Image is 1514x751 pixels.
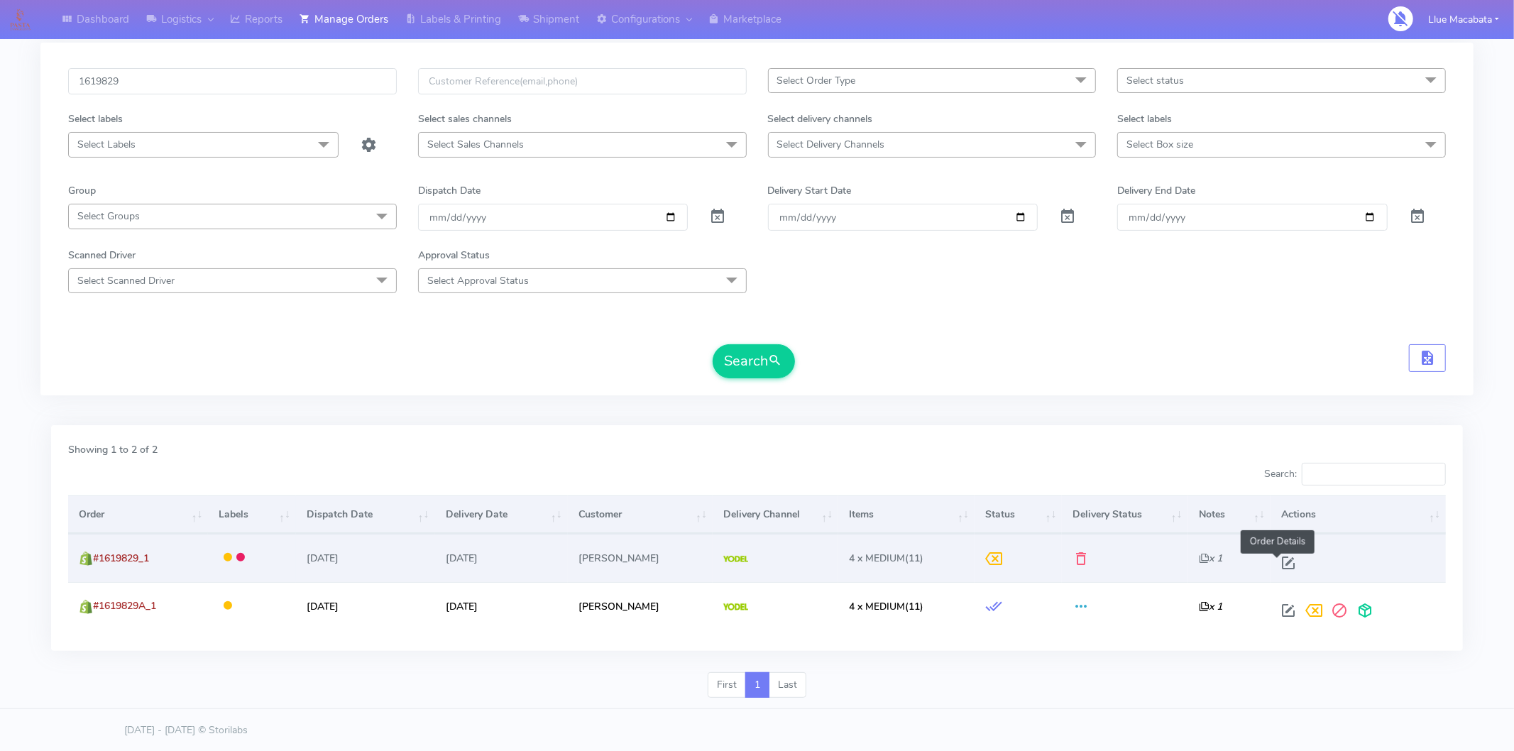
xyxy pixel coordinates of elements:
label: Select delivery channels [768,111,873,126]
span: Select Approval Status [427,274,529,287]
span: (11) [849,600,923,613]
label: Delivery Start Date [768,183,852,198]
a: 1 [745,672,769,698]
th: Delivery Date: activate to sort column ascending [434,495,567,534]
input: Search: [1302,463,1446,486]
span: Select Box size [1126,138,1193,151]
td: [DATE] [434,582,567,630]
span: 4 x MEDIUM [849,600,905,613]
th: Dispatch Date: activate to sort column ascending [296,495,435,534]
span: Select Scanned Driver [77,274,175,287]
img: shopify.png [79,552,93,566]
span: #1619829A_1 [93,599,156,613]
label: Delivery End Date [1117,183,1195,198]
input: Customer Reference(email,phone) [418,68,747,94]
span: #1619829_1 [93,552,149,565]
span: 4 x MEDIUM [849,552,905,565]
td: [DATE] [434,534,567,581]
button: Llue Macabata [1417,5,1510,34]
th: Customer: activate to sort column ascending [568,495,713,534]
img: shopify.png [79,600,93,614]
th: Actions: activate to sort column ascending [1271,495,1446,534]
th: Order: activate to sort column ascending [68,495,208,534]
label: Select labels [1117,111,1172,126]
label: Select labels [68,111,123,126]
button: Search [713,344,795,378]
label: Select sales channels [418,111,512,126]
label: Showing 1 to 2 of 2 [68,442,158,457]
span: (11) [849,552,923,565]
span: Select status [1126,74,1184,87]
span: Select Sales Channels [427,138,524,151]
label: Group [68,183,96,198]
th: Status: activate to sort column ascending [975,495,1062,534]
td: [PERSON_NAME] [568,582,713,630]
img: Yodel [723,603,748,610]
span: Select Delivery Channels [777,138,885,151]
th: Items: activate to sort column ascending [838,495,975,534]
th: Labels: activate to sort column ascending [208,495,295,534]
span: Select Groups [77,209,140,223]
th: Notes: activate to sort column ascending [1188,495,1271,534]
img: Yodel [723,556,748,563]
th: Delivery Channel: activate to sort column ascending [713,495,838,534]
span: Select Labels [77,138,136,151]
td: [DATE] [296,534,435,581]
input: Order Id [68,68,397,94]
label: Approval Status [418,248,490,263]
label: Search: [1264,463,1446,486]
span: Select Order Type [777,74,856,87]
label: Dispatch Date [418,183,481,198]
td: [DATE] [296,582,435,630]
td: [PERSON_NAME] [568,534,713,581]
label: Scanned Driver [68,248,136,263]
i: x 1 [1199,600,1222,613]
i: x 1 [1199,552,1222,565]
th: Delivery Status: activate to sort column ascending [1062,495,1187,534]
